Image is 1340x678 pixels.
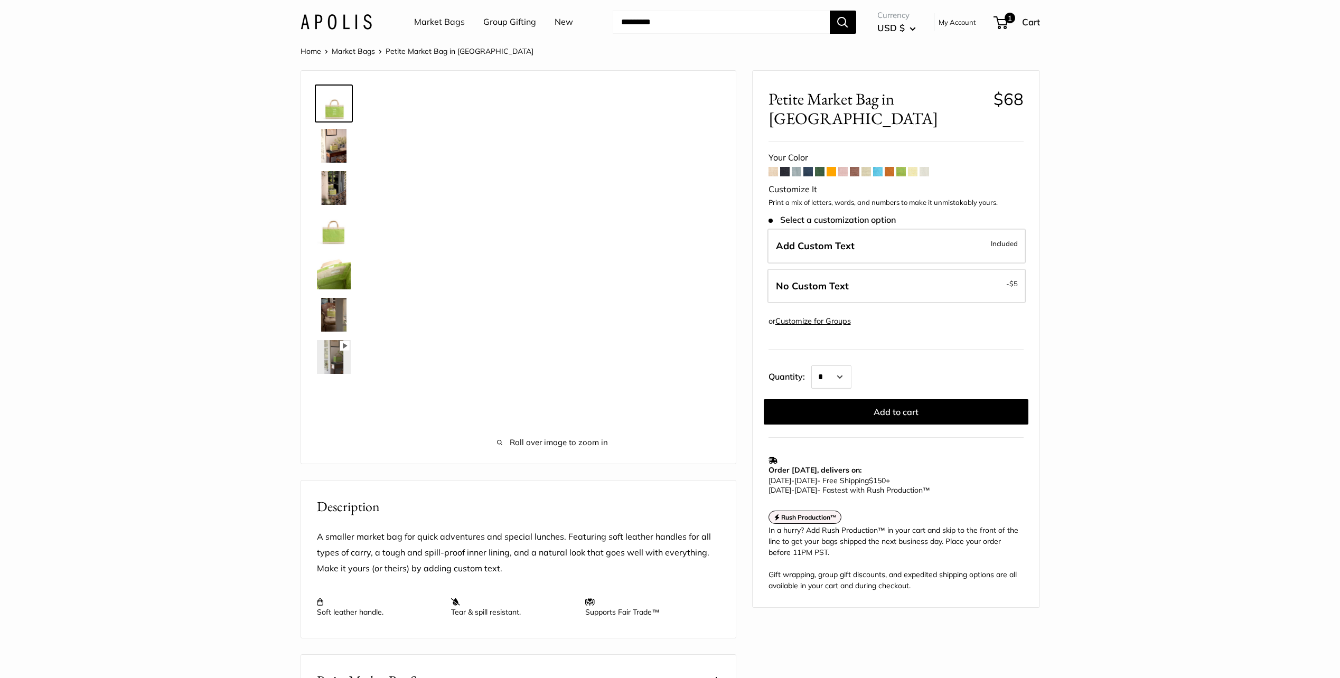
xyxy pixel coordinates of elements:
[301,14,372,30] img: Apolis
[315,169,353,207] a: Petite Market Bag in Chartreuse
[769,362,811,389] label: Quantity:
[317,171,351,205] img: Petite Market Bag in Chartreuse
[869,476,886,485] span: $150
[317,87,351,120] img: Petite Market Bag in Chartreuse
[791,476,794,485] span: -
[830,11,856,34] button: Search
[769,485,930,495] span: - Fastest with Rush Production™
[1009,279,1018,288] span: $5
[769,476,1018,495] p: - Free Shipping +
[767,269,1026,304] label: Leave Blank
[991,237,1018,250] span: Included
[769,89,986,128] span: Petite Market Bag in [GEOGRAPHIC_DATA]
[451,598,575,617] p: Tear & spill resistant.
[769,525,1024,591] div: In a hurry? Add Rush Production™ in your cart and skip to the front of the line to get your bags ...
[877,20,916,36] button: USD $
[332,46,375,56] a: Market Bags
[794,476,817,485] span: [DATE]
[769,197,1024,208] p: Print a mix of letters, words, and numbers to make it unmistakably yours.
[769,465,861,475] strong: Order [DATE], delivers on:
[769,182,1024,197] div: Customize It
[1004,13,1015,23] span: 1
[301,46,321,56] a: Home
[317,129,351,163] img: Petite Market Bag in Chartreuse
[317,298,351,332] img: Petite Market Bag in Chartreuse
[877,22,905,33] span: USD $
[776,280,849,292] span: No Custom Text
[769,485,791,495] span: [DATE]
[769,215,896,225] span: Select a customization option
[939,16,976,29] a: My Account
[315,338,353,376] a: Petite Market Bag in Chartreuse
[386,435,720,450] span: Roll over image to zoom in
[317,340,351,374] img: Petite Market Bag in Chartreuse
[775,316,851,326] a: Customize for Groups
[613,11,830,34] input: Search...
[769,150,1024,166] div: Your Color
[1006,277,1018,290] span: -
[315,296,353,334] a: Petite Market Bag in Chartreuse
[317,529,720,577] p: A smaller market bag for quick adventures and special lunches. Featuring soft leather handles for...
[585,598,709,617] p: Supports Fair Trade™
[769,476,791,485] span: [DATE]
[315,253,353,291] a: Petite Market Bag in Chartreuse
[317,213,351,247] img: Petite Market Bag in Chartreuse
[781,513,837,521] strong: Rush Production™
[1022,16,1040,27] span: Cart
[483,14,536,30] a: Group Gifting
[315,211,353,249] a: Petite Market Bag in Chartreuse
[767,229,1026,263] label: Add Custom Text
[995,14,1040,31] a: 1 Cart
[877,8,916,23] span: Currency
[791,485,794,495] span: -
[317,496,720,517] h2: Description
[414,14,465,30] a: Market Bags
[776,240,855,252] span: Add Custom Text
[315,127,353,165] a: Petite Market Bag in Chartreuse
[386,46,533,56] span: Petite Market Bag in [GEOGRAPHIC_DATA]
[315,84,353,123] a: Petite Market Bag in Chartreuse
[317,256,351,289] img: Petite Market Bag in Chartreuse
[764,399,1028,425] button: Add to cart
[794,485,817,495] span: [DATE]
[301,44,533,58] nav: Breadcrumb
[769,314,851,328] div: or
[555,14,573,30] a: New
[994,89,1024,109] span: $68
[317,598,441,617] p: Soft leather handle.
